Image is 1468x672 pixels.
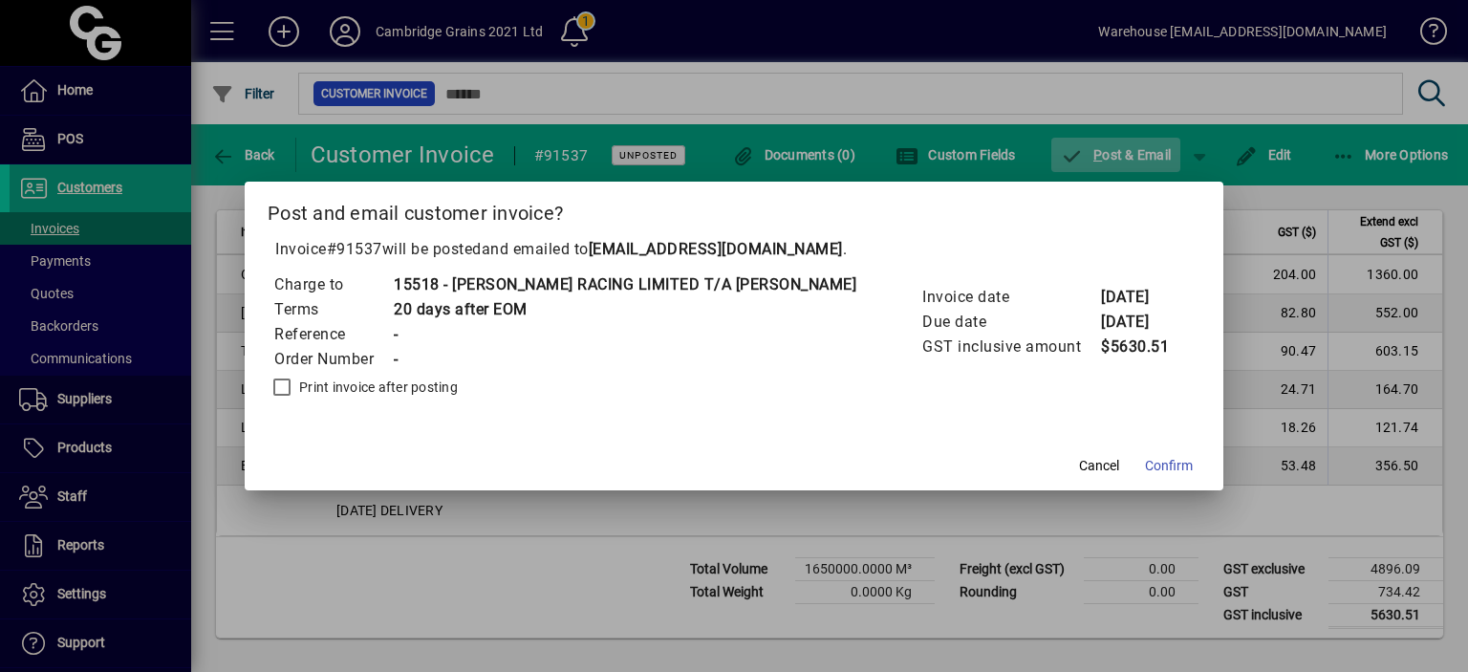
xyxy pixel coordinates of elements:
[273,297,393,322] td: Terms
[268,238,1200,261] p: Invoice will be posted .
[921,310,1100,335] td: Due date
[327,240,382,258] span: #91537
[1137,448,1200,483] button: Confirm
[273,322,393,347] td: Reference
[1100,335,1177,359] td: $5630.51
[393,297,856,322] td: 20 days after EOM
[921,335,1100,359] td: GST inclusive amount
[1145,456,1193,476] span: Confirm
[1069,448,1130,483] button: Cancel
[245,182,1223,237] h2: Post and email customer invoice?
[482,240,843,258] span: and emailed to
[393,347,856,372] td: -
[921,285,1100,310] td: Invoice date
[589,240,843,258] b: [EMAIL_ADDRESS][DOMAIN_NAME]
[273,272,393,297] td: Charge to
[1100,285,1177,310] td: [DATE]
[1079,456,1119,476] span: Cancel
[295,378,458,397] label: Print invoice after posting
[393,272,856,297] td: 15518 - [PERSON_NAME] RACING LIMITED T/A [PERSON_NAME]
[393,322,856,347] td: -
[273,347,393,372] td: Order Number
[1100,310,1177,335] td: [DATE]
